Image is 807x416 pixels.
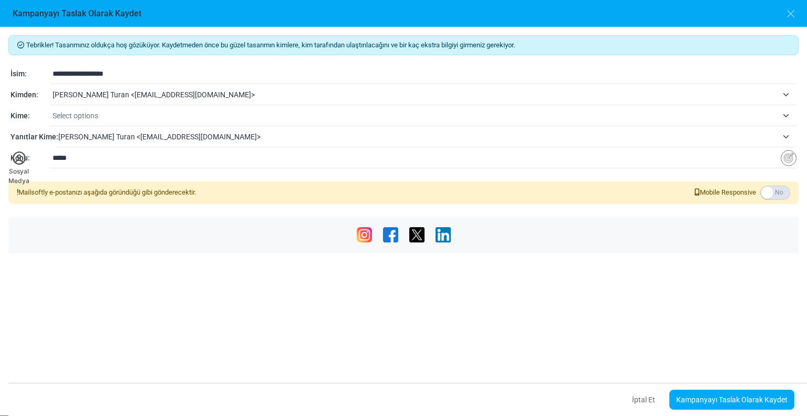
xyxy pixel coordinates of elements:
[11,110,50,121] div: Kime:
[17,187,196,198] div: Mailsoftly e-postanızı aşağıda göründüğü gibi gönderecektir.
[781,150,796,166] img: Insert Variable
[695,187,756,198] span: Mobile Responsive
[11,131,56,143] div: Yanıtlar Kime:
[8,35,799,55] div: Tebrikler! Tasarımınız oldukça hoş gözüküyor. Kaydetmeden önce bu güzel tasarımın kimlere, kim ta...
[623,389,664,411] button: İptal Et
[436,227,451,242] img: linkedin
[11,89,50,100] div: Kimden:
[409,227,425,242] img: x
[13,8,141,18] h6: Kampanyayı Taslak Olarak Kaydet
[53,109,778,122] span: Select options
[11,68,50,79] div: İsim:
[58,130,778,143] span: Esma Calis Turan <esma@mailsoftly.net>
[53,88,778,101] span: Esma Calis Turan <esma@mailsoftly.net>
[357,227,372,242] img: instagram
[58,127,796,146] span: Esma Calis Turan <esma@mailsoftly.net>
[53,106,796,125] span: Select options
[53,111,98,120] span: Select options
[383,227,398,242] img: facebook
[7,167,31,186] div: Sosyal Medya
[669,390,794,410] a: Kampanyayı Taslak Olarak Kaydet
[53,85,796,104] span: Esma Calis Turan <esma@mailsoftly.net>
